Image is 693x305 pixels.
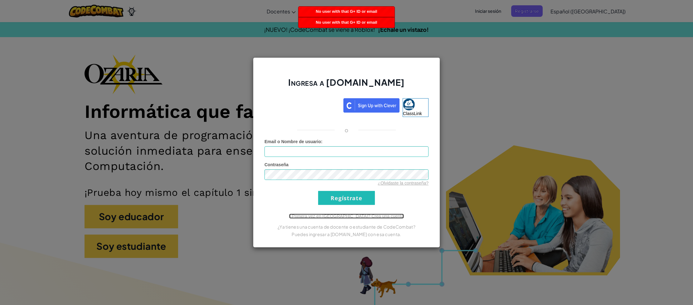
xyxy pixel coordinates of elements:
[343,98,400,113] img: clever_sso_button@2x.png
[264,162,288,167] span: Contraseña
[289,214,404,219] a: ¿Primera vez en [GEOGRAPHIC_DATA]? Crea una cuenta
[345,126,348,134] p: o
[378,181,429,186] a: ¿Olvidaste la contraseña?
[264,138,322,145] label: :
[403,111,422,116] span: ClassLink
[264,230,429,238] p: Puedes ingresar a [DOMAIN_NAME] con esa cuenta.
[318,191,375,205] input: Regístrate
[264,76,429,94] h2: Ingresa a [DOMAIN_NAME]
[316,9,377,14] span: No user with that G+ ID or email
[403,99,415,110] img: classlink-logo-small.png
[316,20,377,25] span: No user with that G+ ID or email
[261,98,343,111] iframe: Botón Iniciar sesión con Google
[264,139,321,144] span: Email o Nombre de usuario
[264,223,429,230] p: ¿Ya tienes una cuenta de docente o estudiante de CodeCombat?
